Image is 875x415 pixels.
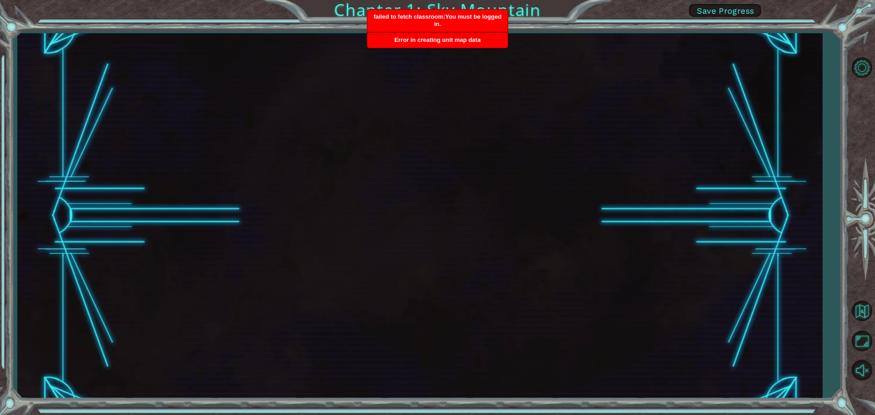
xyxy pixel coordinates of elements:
[849,54,875,81] button: Level Options
[849,297,875,327] a: Back to Map
[394,36,480,43] span: Error in creating unit map data
[849,357,875,384] button: Unmute
[374,13,502,27] span: failed to fetch classroom:You must be logged in.
[849,298,875,324] button: Back to Map
[849,328,875,354] button: Maximize Browser
[689,4,761,17] button: Save Progress
[697,6,754,15] span: Save Progress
